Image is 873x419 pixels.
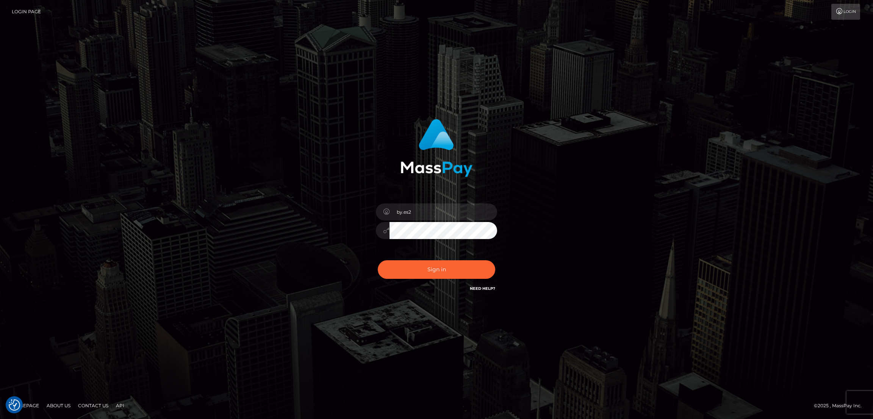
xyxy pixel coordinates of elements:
[814,402,867,410] div: © 2025 , MassPay Inc.
[401,119,472,177] img: MassPay Login
[12,4,41,20] a: Login Page
[44,400,74,411] a: About Us
[378,260,495,279] button: Sign in
[113,400,127,411] a: API
[390,203,497,220] input: Username...
[8,400,42,411] a: Homepage
[831,4,860,20] a: Login
[9,399,20,411] button: Consent Preferences
[470,286,495,291] a: Need Help?
[75,400,111,411] a: Contact Us
[9,399,20,411] img: Revisit consent button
